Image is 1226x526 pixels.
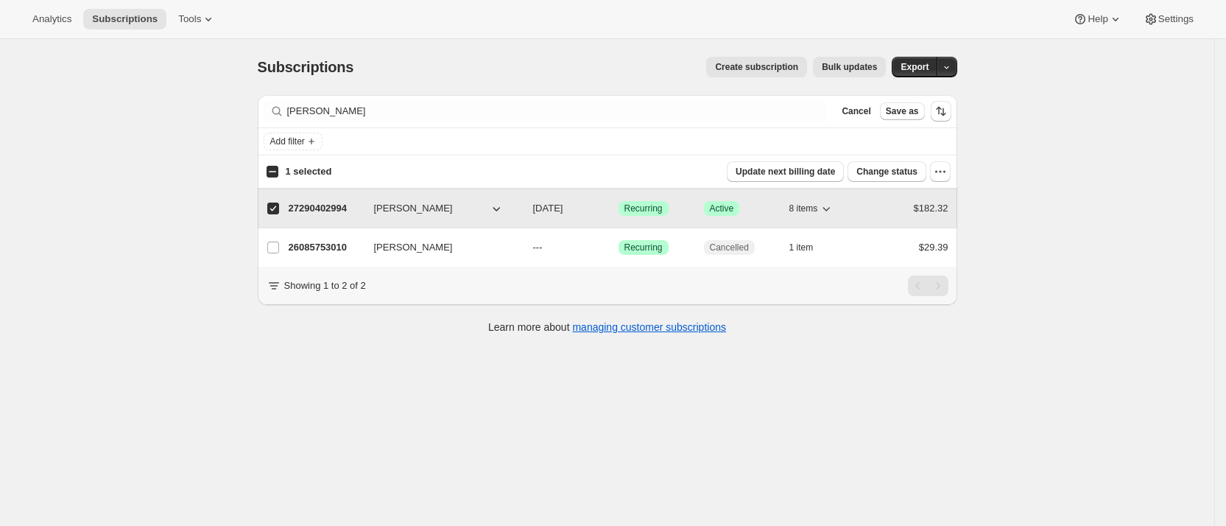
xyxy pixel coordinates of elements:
[710,203,734,214] span: Active
[92,13,158,25] span: Subscriptions
[289,198,948,219] div: 27290402994[PERSON_NAME][DATE]SuccessRecurringSuccessActive8 items$182.32
[822,61,877,73] span: Bulk updates
[533,242,543,253] span: ---
[258,59,354,75] span: Subscriptions
[365,197,512,220] button: [PERSON_NAME]
[901,61,929,73] span: Export
[289,240,362,255] p: 26085753010
[284,278,366,293] p: Showing 1 to 2 of 2
[572,321,726,333] a: managing customer subscriptions
[886,105,919,117] span: Save as
[83,9,166,29] button: Subscriptions
[287,101,828,122] input: Filter subscribers
[919,242,948,253] span: $29.39
[727,161,844,182] button: Update next billing date
[270,136,305,147] span: Add filter
[264,133,323,150] button: Add filter
[880,102,925,120] button: Save as
[624,203,663,214] span: Recurring
[533,203,563,214] span: [DATE]
[789,237,830,258] button: 1 item
[374,201,453,216] span: [PERSON_NAME]
[374,240,453,255] span: [PERSON_NAME]
[789,242,814,253] span: 1 item
[908,276,948,296] nav: Pagination
[914,203,948,214] span: $182.32
[715,61,798,73] span: Create subscription
[1088,13,1107,25] span: Help
[931,101,951,122] button: Sort the results
[842,105,870,117] span: Cancel
[856,166,917,178] span: Change status
[624,242,663,253] span: Recurring
[169,9,225,29] button: Tools
[736,166,835,178] span: Update next billing date
[848,161,926,182] button: Change status
[892,57,937,77] button: Export
[710,242,749,253] span: Cancelled
[289,237,948,258] div: 26085753010[PERSON_NAME]---SuccessRecurringCancelled1 item$29.39
[789,198,834,219] button: 8 items
[1135,9,1202,29] button: Settings
[1064,9,1131,29] button: Help
[285,164,331,179] p: 1 selected
[365,236,512,259] button: [PERSON_NAME]
[32,13,71,25] span: Analytics
[706,57,807,77] button: Create subscription
[24,9,80,29] button: Analytics
[813,57,886,77] button: Bulk updates
[789,203,818,214] span: 8 items
[488,320,726,334] p: Learn more about
[289,201,362,216] p: 27290402994
[836,102,876,120] button: Cancel
[178,13,201,25] span: Tools
[1158,13,1194,25] span: Settings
